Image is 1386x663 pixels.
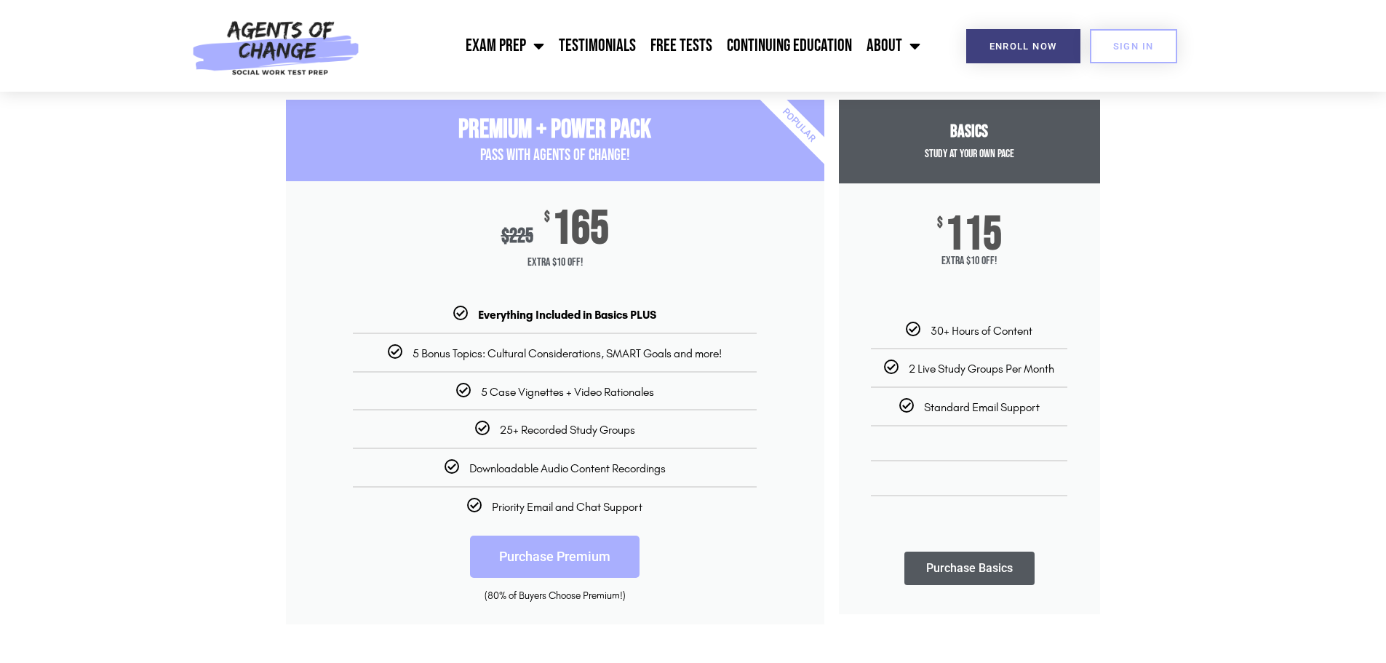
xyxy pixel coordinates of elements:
[931,324,1032,338] span: 30+ Hours of Content
[945,216,1002,254] span: 115
[1113,41,1154,51] span: SIGN IN
[720,28,859,64] a: Continuing Education
[966,29,1080,63] a: Enroll Now
[643,28,720,64] a: Free Tests
[469,461,666,475] span: Downloadable Audio Content Recordings
[552,210,609,248] span: 165
[544,210,550,225] span: $
[501,224,509,248] span: $
[458,28,551,64] a: Exam Prep
[937,216,943,231] span: $
[500,423,635,437] span: 25+ Recorded Study Groups
[909,362,1054,376] span: 2 Live Study Groups Per Month
[367,28,928,64] nav: Menu
[714,41,883,210] div: Popular
[492,500,642,514] span: Priority Email and Chat Support
[839,122,1100,143] h3: Basics
[924,400,1040,414] span: Standard Email Support
[925,147,1014,161] span: Study at your Own Pace
[551,28,643,64] a: Testimonials
[501,224,533,248] div: 225
[859,28,928,64] a: About
[413,346,722,360] span: 5 Bonus Topics: Cultural Considerations, SMART Goals and more!
[481,385,654,399] span: 5 Case Vignettes + Video Rationales
[308,589,802,603] div: (80% of Buyers Choose Premium!)
[478,308,656,322] b: Everything Included in Basics PLUS
[857,254,1082,268] span: Extra $10 Off!
[989,41,1057,51] span: Enroll Now
[904,552,1035,585] a: Purchase Basics
[480,146,630,165] span: PASS with AGENTS OF CHANGE!
[470,536,640,578] a: Purchase Premium
[286,248,824,277] span: Extra $10 Off!
[1090,29,1177,63] a: SIGN IN
[286,114,824,146] h3: Premium + Power Pack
